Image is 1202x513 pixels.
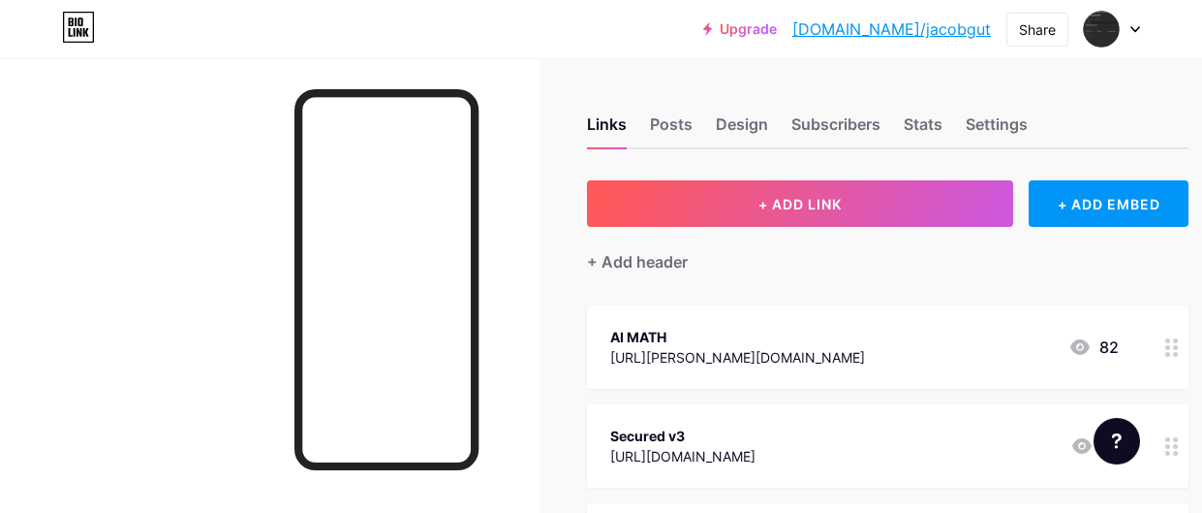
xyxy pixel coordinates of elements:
[587,250,688,273] div: + Add header
[791,112,880,147] div: Subscribers
[703,21,777,37] a: Upgrade
[966,112,1028,147] div: Settings
[610,446,755,466] div: [URL][DOMAIN_NAME]
[1068,336,1119,359] div: 82
[792,17,991,41] a: [DOMAIN_NAME]/jacobgut
[610,426,755,446] div: Secured v3
[650,112,693,147] div: Posts
[716,112,768,147] div: Design
[1019,19,1056,40] div: Share
[587,180,1013,227] button: + ADD LINK
[1083,11,1120,48] img: Jacob Gutierrez
[587,112,627,147] div: Links
[1070,434,1119,458] div: 51
[758,196,842,212] span: + ADD LINK
[610,347,865,368] div: [URL][PERSON_NAME][DOMAIN_NAME]
[1029,180,1188,227] div: + ADD EMBED
[610,327,865,347] div: AI MATH
[904,112,942,147] div: Stats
